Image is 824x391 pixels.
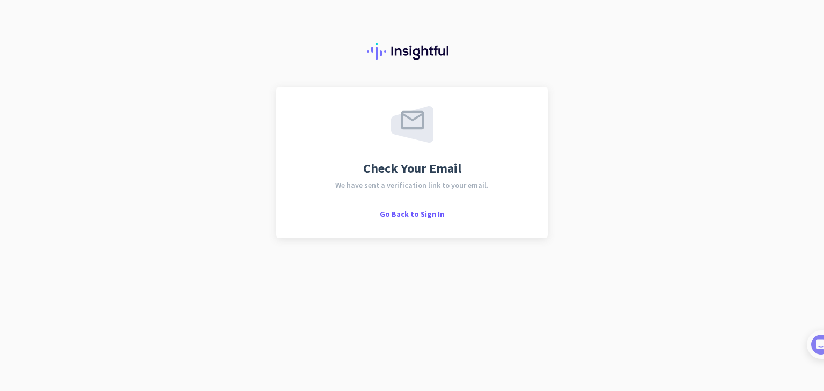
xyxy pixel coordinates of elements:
[335,181,489,189] span: We have sent a verification link to your email.
[391,106,433,143] img: email-sent
[367,43,457,60] img: Insightful
[380,209,444,219] span: Go Back to Sign In
[363,162,461,175] span: Check Your Email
